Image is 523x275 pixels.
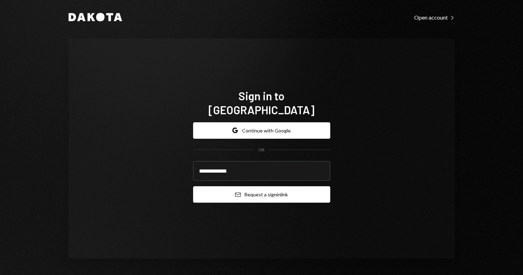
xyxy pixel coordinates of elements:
button: Continue with Google [193,122,330,139]
h1: Sign in to [GEOGRAPHIC_DATA] [193,89,330,117]
a: Open account [414,13,455,21]
div: Open account [414,14,455,21]
button: Request a signinlink [193,186,330,203]
div: OR [259,147,264,153]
